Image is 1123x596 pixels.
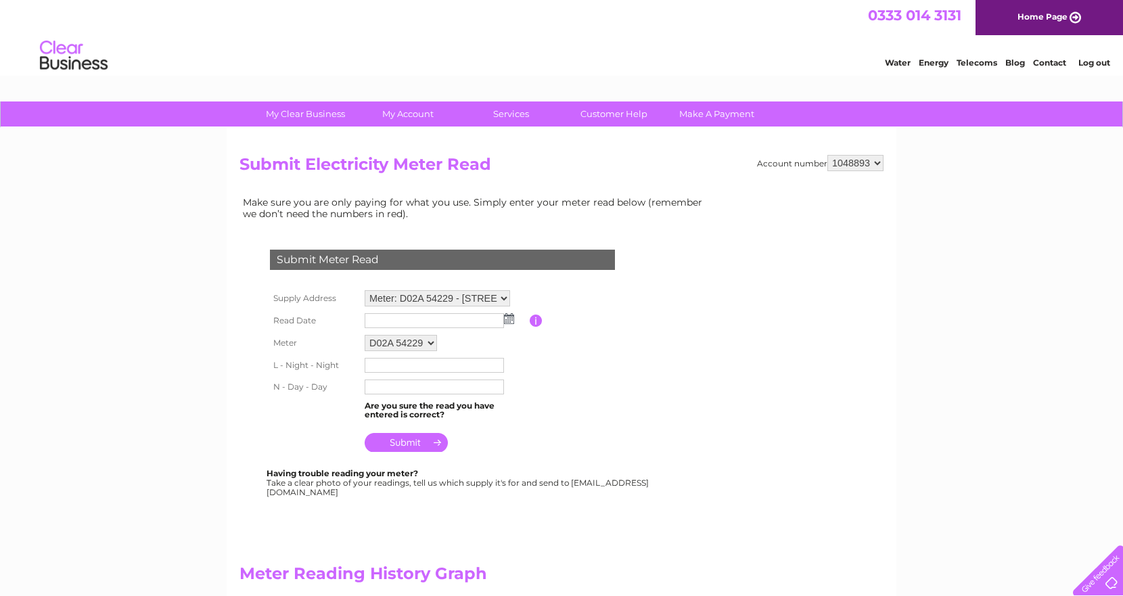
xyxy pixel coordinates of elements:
th: Meter [267,331,361,354]
a: Water [885,58,911,68]
img: ... [504,313,514,324]
th: N - Day - Day [267,376,361,398]
div: Take a clear photo of your readings, tell us which supply it's for and send to [EMAIL_ADDRESS][DO... [267,469,651,497]
a: 0333 014 3131 [868,7,961,24]
a: Log out [1078,58,1110,68]
td: Make sure you are only paying for what you use. Simply enter your meter read below (remember we d... [239,193,713,222]
div: Account number [757,155,884,171]
img: logo.png [39,35,108,76]
a: My Clear Business [250,101,361,127]
input: Submit [365,433,448,452]
a: My Account [352,101,464,127]
td: Are you sure the read you have entered is correct? [361,398,530,423]
th: L - Night - Night [267,354,361,376]
th: Supply Address [267,287,361,310]
h2: Meter Reading History Graph [239,564,713,590]
a: Blog [1005,58,1025,68]
div: Clear Business is a trading name of Verastar Limited (registered in [GEOGRAPHIC_DATA] No. 3667643... [243,7,882,66]
div: Submit Meter Read [270,250,615,270]
h2: Submit Electricity Meter Read [239,155,884,181]
b: Having trouble reading your meter? [267,468,418,478]
a: Make A Payment [661,101,773,127]
a: Telecoms [957,58,997,68]
input: Information [530,315,543,327]
a: Services [455,101,567,127]
a: Energy [919,58,948,68]
a: Customer Help [558,101,670,127]
a: Contact [1033,58,1066,68]
th: Read Date [267,310,361,331]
